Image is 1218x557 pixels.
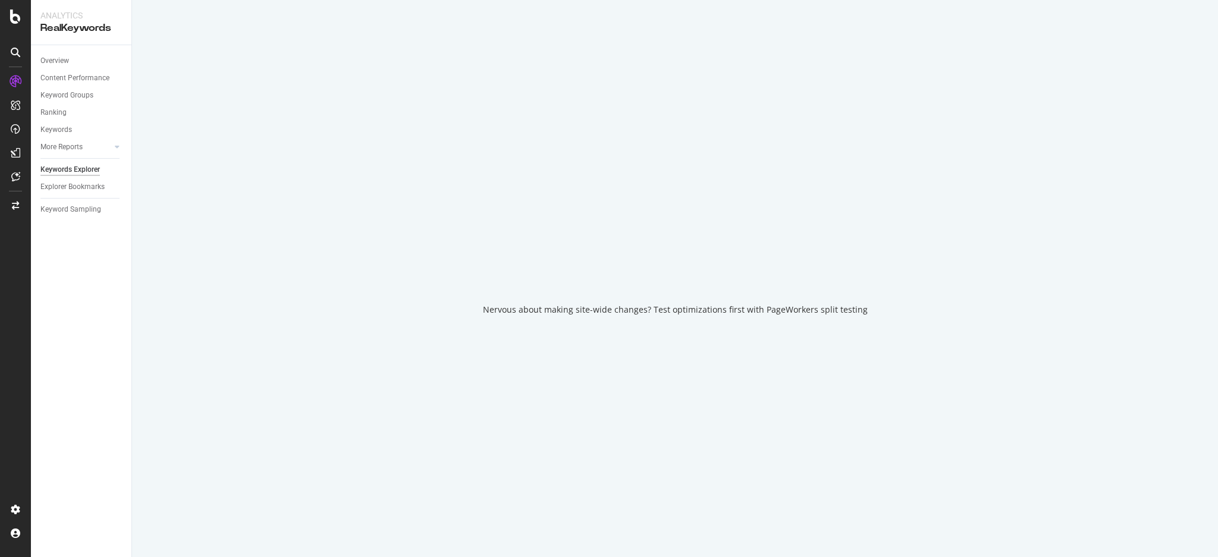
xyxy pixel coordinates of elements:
a: More Reports [40,141,111,153]
div: Analytics [40,10,122,21]
div: Keyword Sampling [40,203,101,216]
div: Keywords Explorer [40,163,100,176]
a: Keywords Explorer [40,163,123,176]
a: Content Performance [40,72,123,84]
div: RealKeywords [40,21,122,35]
a: Keyword Groups [40,89,123,102]
div: Content Performance [40,72,109,84]
a: Explorer Bookmarks [40,181,123,193]
a: Overview [40,55,123,67]
div: Keyword Groups [40,89,93,102]
div: Overview [40,55,69,67]
a: Keyword Sampling [40,203,123,216]
div: Explorer Bookmarks [40,181,105,193]
div: More Reports [40,141,83,153]
div: animation [632,242,718,285]
a: Keywords [40,124,123,136]
div: Ranking [40,106,67,119]
div: Keywords [40,124,72,136]
div: Nervous about making site-wide changes? Test optimizations first with PageWorkers split testing [483,304,868,316]
a: Ranking [40,106,123,119]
